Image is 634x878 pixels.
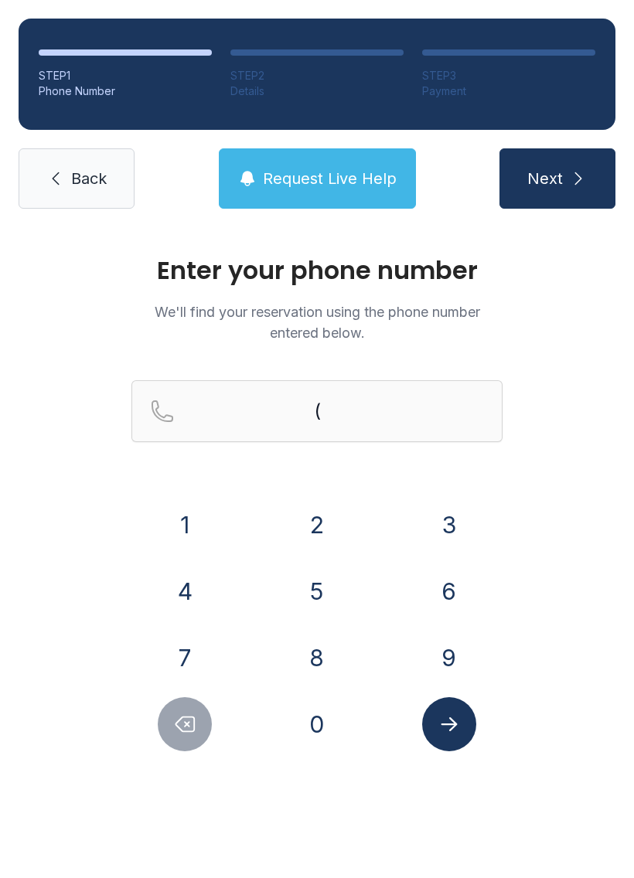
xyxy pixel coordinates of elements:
[158,498,212,552] button: 1
[422,498,476,552] button: 3
[422,564,476,618] button: 6
[131,301,503,343] p: We'll find your reservation using the phone number entered below.
[158,564,212,618] button: 4
[131,258,503,283] h1: Enter your phone number
[263,168,397,189] span: Request Live Help
[290,697,344,751] button: 0
[422,83,595,99] div: Payment
[230,83,404,99] div: Details
[131,380,503,442] input: Reservation phone number
[39,68,212,83] div: STEP 1
[71,168,107,189] span: Back
[290,631,344,685] button: 8
[230,68,404,83] div: STEP 2
[158,697,212,751] button: Delete number
[422,631,476,685] button: 9
[158,631,212,685] button: 7
[290,564,344,618] button: 5
[422,68,595,83] div: STEP 3
[39,83,212,99] div: Phone Number
[527,168,563,189] span: Next
[422,697,476,751] button: Submit lookup form
[290,498,344,552] button: 2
